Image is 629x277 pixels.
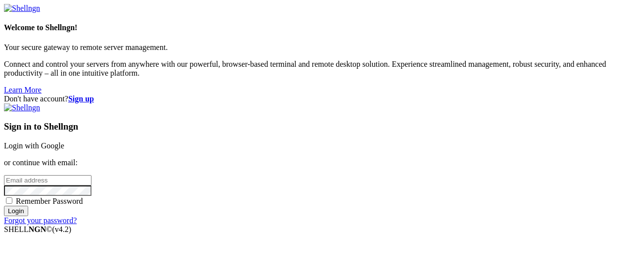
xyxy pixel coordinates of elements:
[4,4,40,13] img: Shellngn
[4,141,64,150] a: Login with Google
[4,206,28,216] input: Login
[52,225,72,233] span: 4.2.0
[4,103,40,112] img: Shellngn
[16,197,83,205] span: Remember Password
[4,216,77,225] a: Forgot your password?
[4,86,42,94] a: Learn More
[68,94,94,103] a: Sign up
[29,225,46,233] b: NGN
[6,197,12,204] input: Remember Password
[4,94,625,103] div: Don't have account?
[4,43,625,52] p: Your secure gateway to remote server management.
[4,158,625,167] p: or continue with email:
[4,23,625,32] h4: Welcome to Shellngn!
[4,121,625,132] h3: Sign in to Shellngn
[4,60,625,78] p: Connect and control your servers from anywhere with our powerful, browser-based terminal and remo...
[4,225,71,233] span: SHELL ©
[4,175,91,185] input: Email address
